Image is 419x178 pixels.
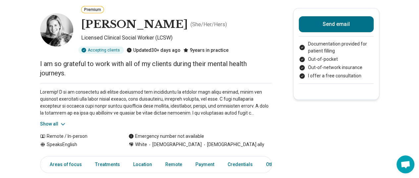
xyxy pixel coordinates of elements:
li: Documentation provided for patient filling [299,41,374,54]
div: Updated 30+ days ago [127,46,181,54]
ul: Payment options [299,41,374,79]
li: I offer a free consultation [299,72,374,79]
a: Payment [191,158,218,171]
button: Send email [299,16,374,32]
div: Remote / In-person [40,133,115,140]
span: [DEMOGRAPHIC_DATA] ally [202,141,264,148]
div: Emergency number not available [129,133,204,140]
span: [DEMOGRAPHIC_DATA] [147,141,202,148]
h1: [PERSON_NAME] [81,18,188,32]
a: Open chat [396,155,414,173]
a: Treatments [91,158,124,171]
span: White [135,141,147,148]
div: Speaks English [40,141,115,148]
button: Premium [81,6,104,13]
p: Licensed Clinical Social Worker (LCSW) [81,34,272,44]
a: Other [262,158,286,171]
p: I am so grateful to work with all of my clients during their mental health journeys. [40,59,272,78]
a: Remote [161,158,186,171]
li: Out-of-pocket [299,56,374,63]
button: Show all [40,121,66,128]
a: Location [129,158,156,171]
img: Caroline Megargel, Licensed Clinical Social Worker (LCSW) [40,13,73,46]
div: 9 years in practice [183,46,229,54]
li: Out-of-network insurance [299,64,374,71]
a: Credentials [224,158,257,171]
p: ( She/Her/Hers ) [190,21,227,29]
p: Loremip! D si am consectetu adi elitse doeiusmod tem incididuntu la etdolor magn aliqu enimad, mi... [40,89,272,117]
div: Accepting clients [79,46,124,54]
a: Areas of focus [42,158,86,171]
